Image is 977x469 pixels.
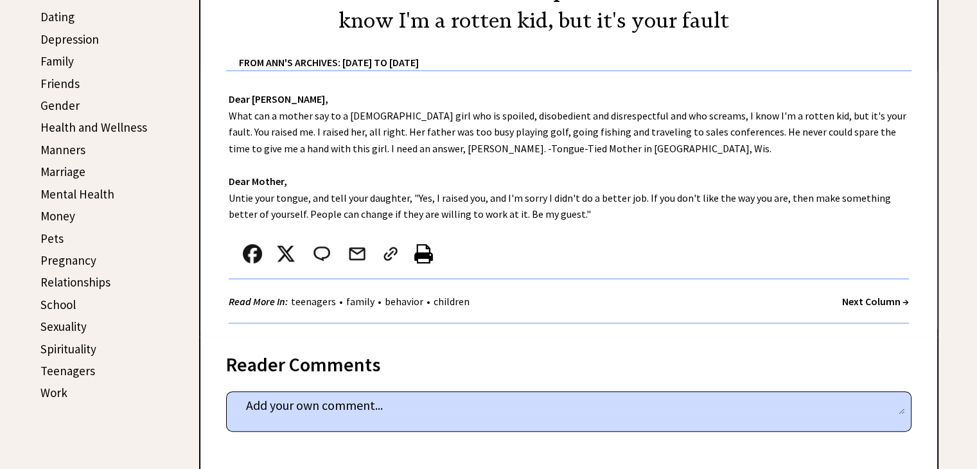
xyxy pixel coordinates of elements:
[40,341,96,357] a: Spirituality
[200,71,937,337] div: What can a mother say to a [DEMOGRAPHIC_DATA] girl who is spoiled, disobedient and disrespectful ...
[243,244,262,263] img: facebook.png
[40,119,147,135] a: Health and Wellness
[343,295,378,308] a: family
[40,385,67,400] a: Work
[40,142,85,157] a: Manners
[348,244,367,263] img: mail.png
[40,297,76,312] a: School
[414,244,433,263] img: printer%20icon.png
[40,164,85,179] a: Marriage
[40,53,74,69] a: Family
[382,295,427,308] a: behavior
[40,186,114,202] a: Mental Health
[40,98,80,113] a: Gender
[229,294,473,310] div: • • •
[229,175,287,188] strong: Dear Mother,
[229,93,328,105] strong: Dear [PERSON_NAME],
[40,31,99,47] a: Depression
[311,244,333,263] img: message_round%202.png
[276,244,295,263] img: x_small.png
[288,295,339,308] a: teenagers
[40,319,87,334] a: Sexuality
[226,351,911,371] div: Reader Comments
[381,244,400,263] img: link_02.png
[40,208,75,224] a: Money
[40,76,80,91] a: Friends
[40,9,75,24] a: Dating
[40,274,110,290] a: Relationships
[40,252,96,268] a: Pregnancy
[430,295,473,308] a: children
[229,295,288,308] strong: Read More In:
[239,36,911,70] div: From Ann's Archives: [DATE] to [DATE]
[842,295,909,308] a: Next Column →
[40,363,95,378] a: Teenagers
[40,231,64,246] a: Pets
